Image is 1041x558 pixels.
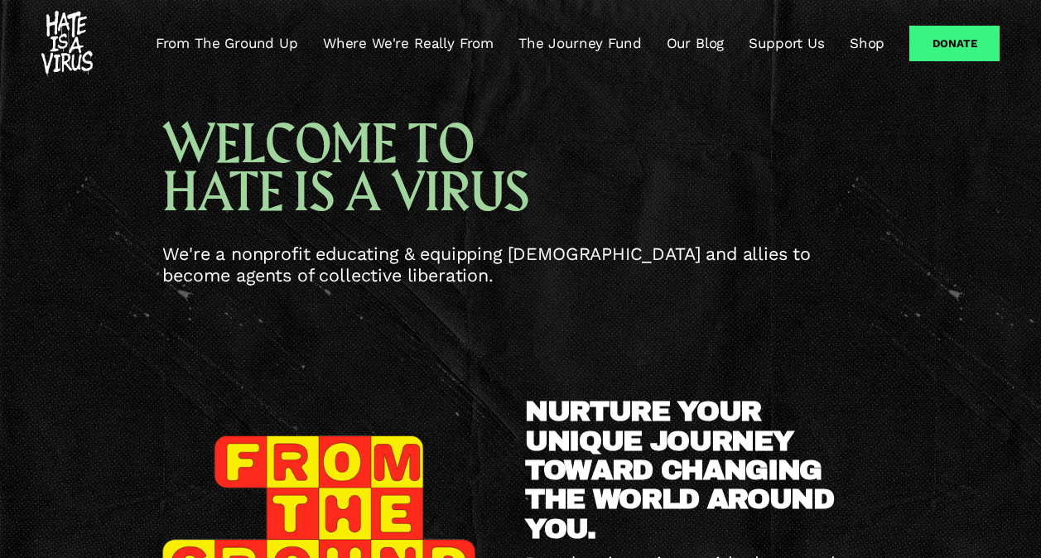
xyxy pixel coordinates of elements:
a: The Journey Fund [518,34,641,54]
img: #HATEISAVIRUS [41,11,92,77]
a: From The Ground Up [156,34,298,54]
a: Our Blog [667,34,725,54]
span: WELCOME TO HATE IS A VIRUS [162,111,528,228]
span: We're a nonprofit educating & equipping [DEMOGRAPHIC_DATA] and allies to become agents of collect... [162,243,817,286]
a: Shop [850,34,884,54]
a: Donate [909,26,999,60]
a: Where We're Really From [323,34,494,54]
a: Support Us [749,34,824,54]
strong: NURTURE YOUR UNIQUE JOURNEY TOWARD CHANGING THE WORLD AROUND YOU. [525,397,841,543]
